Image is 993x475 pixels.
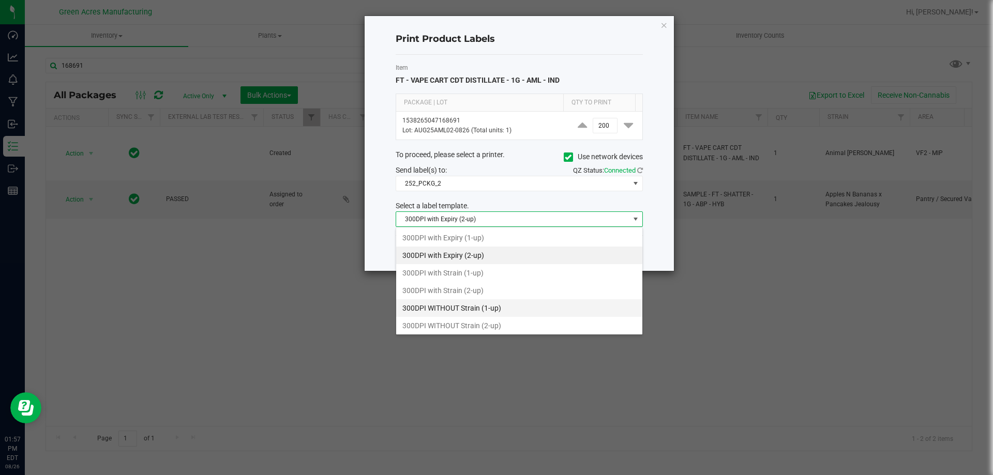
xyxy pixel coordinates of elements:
li: 300DPI WITHOUT Strain (2-up) [396,317,642,334]
label: Item [396,63,643,72]
span: 300DPI with Expiry (2-up) [396,212,629,226]
span: QZ Status: [573,166,643,174]
label: Use network devices [564,151,643,162]
div: Select a label template. [388,201,651,211]
iframe: Resource center [10,392,41,423]
h4: Print Product Labels [396,33,643,46]
span: Send label(s) to: [396,166,447,174]
th: Qty to Print [563,94,635,112]
p: Lot: AUG25AML02-0826 (Total units: 1) [402,126,562,135]
li: 300DPI with Expiry (1-up) [396,229,642,247]
span: FT - VAPE CART CDT DISTILLATE - 1G - AML - IND [396,76,560,84]
th: Package | Lot [396,94,563,112]
li: 300DPI with Strain (2-up) [396,282,642,299]
span: Connected [604,166,636,174]
div: To proceed, please select a printer. [388,149,651,165]
li: 300DPI with Expiry (2-up) [396,247,642,264]
p: 1538265047168691 [402,116,562,126]
span: 252_PCKG_2 [396,176,629,191]
li: 300DPI WITHOUT Strain (1-up) [396,299,642,317]
li: 300DPI with Strain (1-up) [396,264,642,282]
